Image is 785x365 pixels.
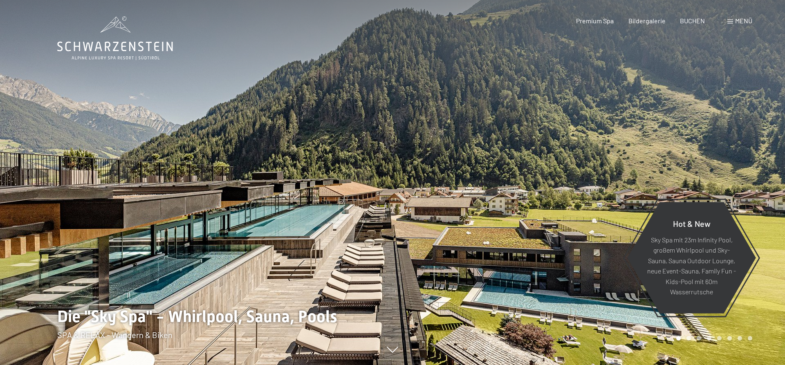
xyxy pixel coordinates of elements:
div: Carousel Page 8 [748,336,752,340]
div: Carousel Page 7 [738,336,742,340]
div: Carousel Page 6 [727,336,732,340]
p: Sky Spa mit 23m Infinity Pool, großem Whirlpool und Sky-Sauna, Sauna Outdoor Lounge, neue Event-S... [647,234,736,297]
a: Hot & New Sky Spa mit 23m Infinity Pool, großem Whirlpool und Sky-Sauna, Sauna Outdoor Lounge, ne... [627,202,756,314]
div: Carousel Page 2 [686,336,691,340]
div: Carousel Pagination [673,336,752,340]
div: Carousel Page 1 (Current Slide) [676,336,681,340]
a: BUCHEN [680,17,705,25]
a: Premium Spa [576,17,614,25]
a: Bildergalerie [628,17,666,25]
div: Carousel Page 4 [707,336,711,340]
div: Carousel Page 5 [717,336,722,340]
span: Menü [735,17,752,25]
span: Hot & New [673,218,711,228]
div: Carousel Page 3 [697,336,701,340]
